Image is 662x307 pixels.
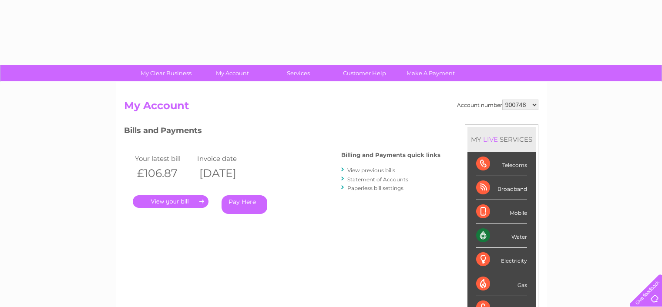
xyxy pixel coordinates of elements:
[476,152,527,176] div: Telecoms
[329,65,400,81] a: Customer Help
[347,185,403,191] a: Paperless bill settings
[347,167,395,174] a: View previous bills
[341,152,440,158] h4: Billing and Payments quick links
[476,224,527,248] div: Water
[476,200,527,224] div: Mobile
[347,176,408,183] a: Statement of Accounts
[262,65,334,81] a: Services
[222,195,267,214] a: Pay Here
[196,65,268,81] a: My Account
[195,164,258,182] th: [DATE]
[476,248,527,272] div: Electricity
[133,195,208,208] a: .
[481,135,500,143] div: LIVE
[476,176,527,200] div: Broadband
[124,124,440,140] h3: Bills and Payments
[476,272,527,296] div: Gas
[395,65,467,81] a: Make A Payment
[457,100,538,110] div: Account number
[130,65,202,81] a: My Clear Business
[133,164,195,182] th: £106.87
[467,127,536,152] div: MY SERVICES
[124,100,538,116] h2: My Account
[195,153,258,164] td: Invoice date
[133,153,195,164] td: Your latest bill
